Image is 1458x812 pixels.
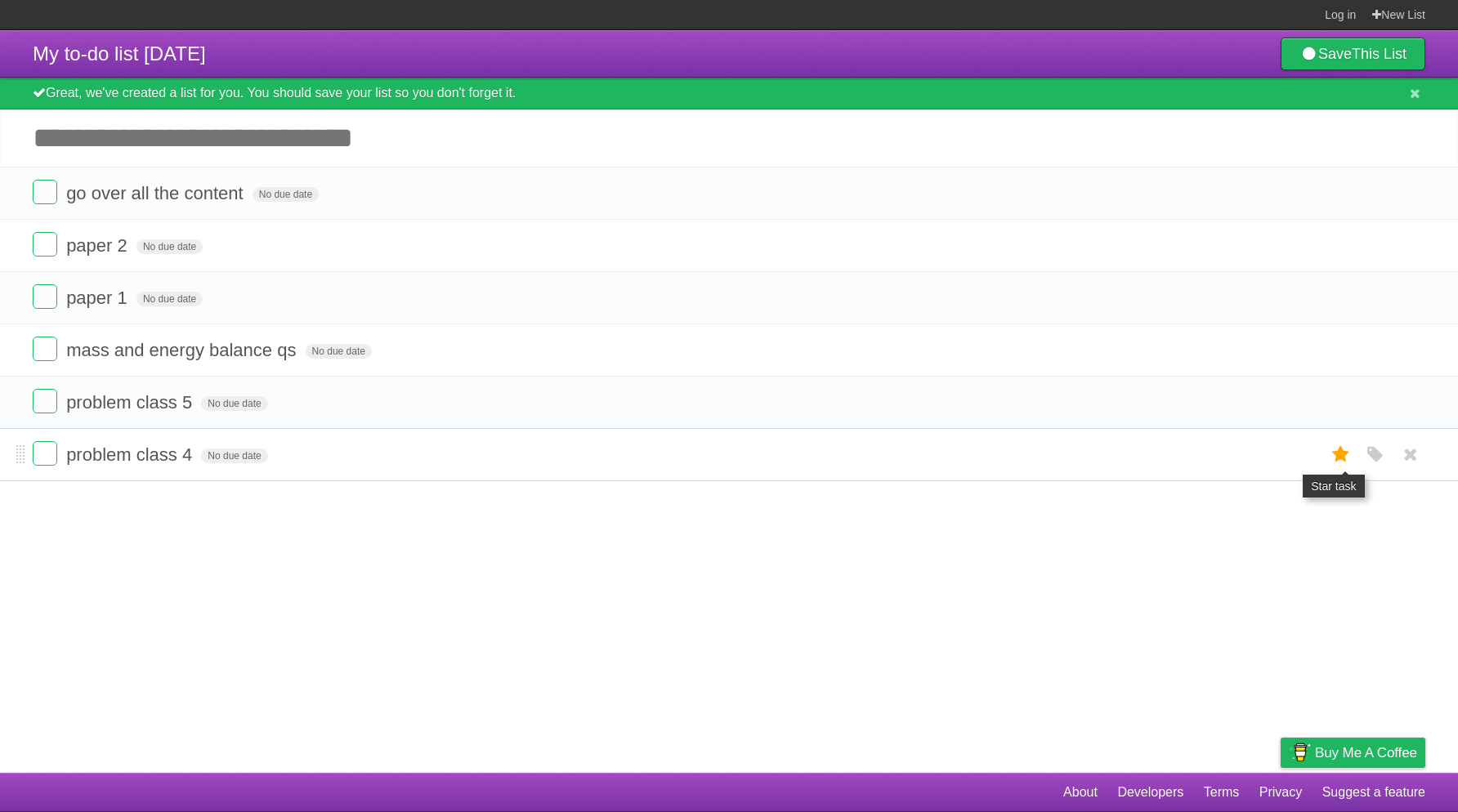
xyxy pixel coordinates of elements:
[1326,441,1357,468] label: Star task
[33,337,57,361] label: Done
[33,232,57,257] label: Done
[1322,777,1425,808] a: Suggest a feature
[66,444,196,465] span: problem class 4
[253,187,319,202] span: No due date
[33,180,57,204] label: Done
[1315,738,1417,767] span: Buy me a coffee
[1281,38,1425,70] a: SaveThis List
[33,284,57,309] label: Done
[201,396,267,411] span: No due date
[136,292,203,306] span: No due date
[33,389,57,413] label: Done
[66,340,300,360] span: mass and energy balance qs
[136,239,203,254] span: No due date
[33,42,206,65] span: My to-do list [DATE]
[66,183,247,203] span: go over all the content
[33,441,57,466] label: Done
[1281,738,1425,768] a: Buy me a coffee
[66,288,132,308] span: paper 1
[1259,777,1302,808] a: Privacy
[66,235,132,256] span: paper 2
[1352,46,1407,62] b: This List
[1289,738,1311,766] img: Buy me a coffee
[1117,777,1183,808] a: Developers
[66,392,196,413] span: problem class 5
[306,344,372,359] span: No due date
[201,448,267,463] span: No due date
[1204,777,1240,808] a: Terms
[1063,777,1098,808] a: About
